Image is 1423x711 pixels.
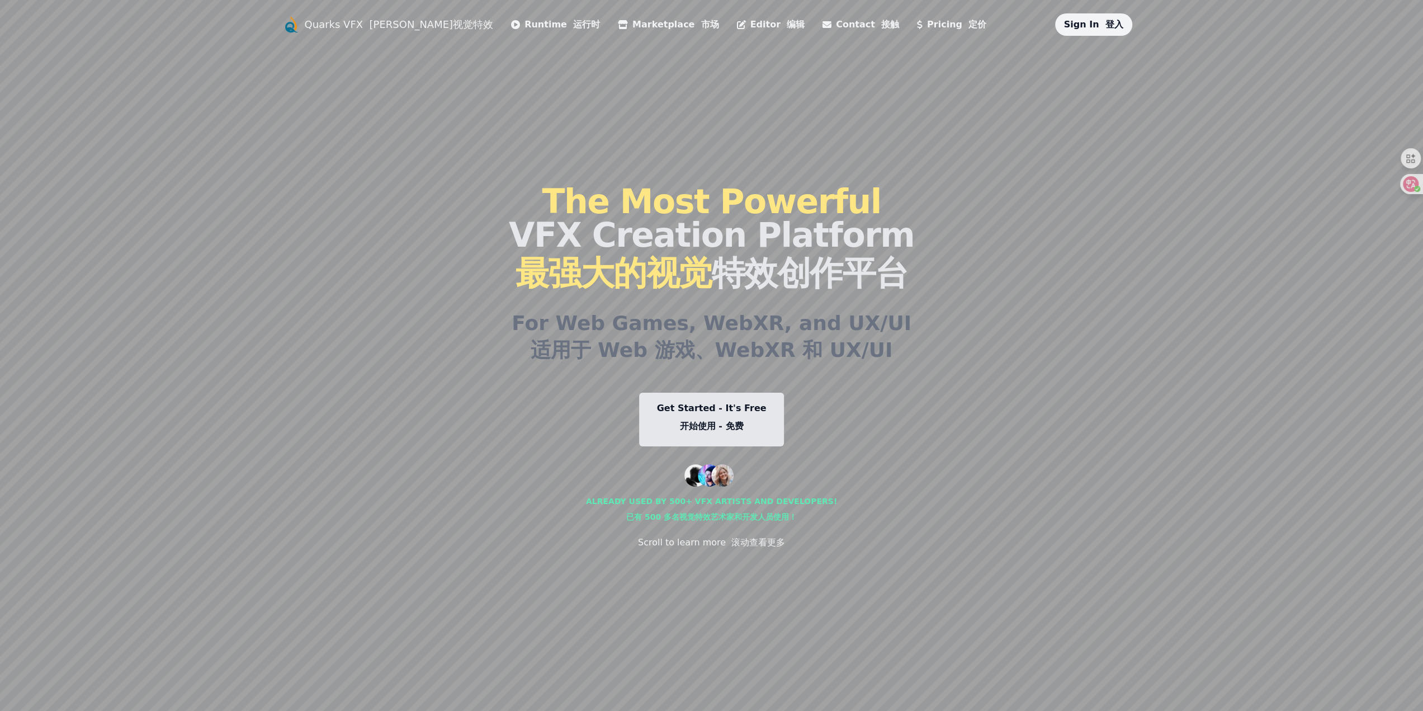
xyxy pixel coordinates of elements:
[1105,19,1123,30] font: 登入
[516,253,908,293] font: 特效创作平台
[1064,19,1123,30] a: Sign In 登入
[701,19,718,30] font: 市场
[881,19,899,30] font: 接触
[586,496,837,527] div: Already used by 500+ vfx artists and developers!
[698,464,720,487] img: customer 2
[787,19,805,30] font: 编辑
[542,182,881,221] span: The Most Powerful
[711,464,734,487] img: customer 3
[531,338,893,361] font: 适用于 Web 游戏、WebXR 和 UX/UI
[512,312,911,366] h2: For Web Games, WebXR, and UX/UI
[626,512,797,521] font: 已有 500 多名视觉特效艺术家和开发人员使用！
[680,421,744,431] font: 开始使用 - 免费
[511,18,600,31] a: Runtime 运行时
[516,253,712,293] span: 最强大的视觉
[305,17,494,32] a: Quarks VFX [PERSON_NAME]视觉特效
[369,18,493,30] font: [PERSON_NAME]视觉特效
[968,19,986,30] font: 定价
[573,19,600,30] font: 运行时
[509,185,914,294] h1: VFX Creation Platform
[736,18,805,31] a: Editor 编辑
[822,18,899,31] a: Contact 接触
[917,18,986,31] a: Pricing 定价
[638,536,785,549] div: Scroll to learn more
[618,18,719,31] a: Marketplace 市场
[684,464,707,487] img: customer 1
[731,537,785,548] font: 滚动查看更多
[639,393,784,446] a: Get Started - It's Free开始使用 - 免费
